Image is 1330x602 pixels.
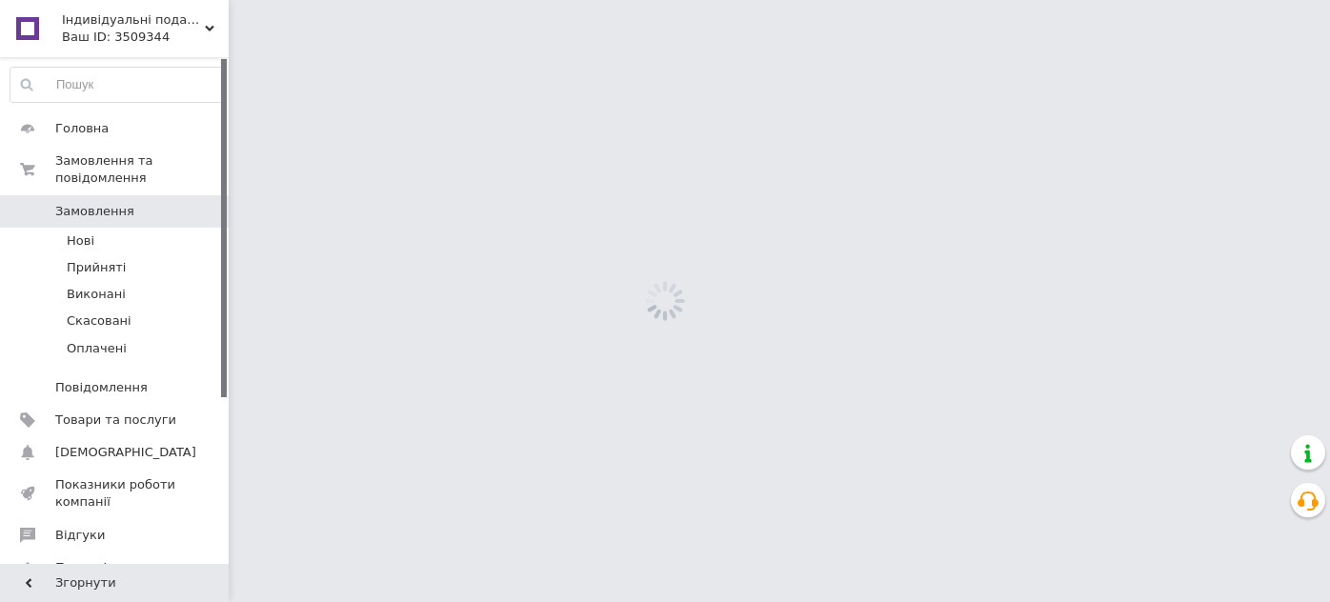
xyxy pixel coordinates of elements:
[55,203,134,220] span: Замовлення
[62,29,229,46] div: Ваш ID: 3509344
[55,476,176,511] span: Показники роботи компанії
[55,444,196,461] span: [DEMOGRAPHIC_DATA]
[55,152,229,187] span: Замовлення та повідомлення
[67,312,131,330] span: Скасовані
[55,411,176,429] span: Товари та послуги
[55,527,105,544] span: Відгуки
[62,11,205,29] span: Індивідуальні подарунки з любов'ю
[67,286,126,303] span: Виконані
[67,340,127,357] span: Оплачені
[67,232,94,250] span: Нові
[67,259,126,276] span: Прийняті
[10,68,224,102] input: Пошук
[55,379,148,396] span: Повідомлення
[55,559,107,576] span: Покупці
[55,120,109,137] span: Головна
